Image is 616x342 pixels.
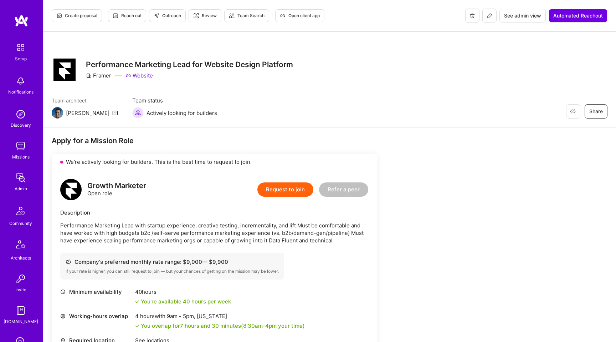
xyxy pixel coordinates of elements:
img: Architects [12,237,29,254]
div: You overlap for 7 hours and 30 minutes ( your time) [141,322,305,330]
div: Admin [15,185,27,192]
button: Outreach [149,9,186,22]
div: We’re actively looking for builders. This is the best time to request to join. [52,154,377,170]
i: icon Mail [112,110,118,116]
div: Missions [12,153,30,161]
span: Outreach [154,12,181,19]
i: icon Check [135,300,139,304]
div: Framer [86,72,111,79]
button: See admin view [499,9,546,22]
div: Community [9,220,32,227]
span: 9am - 5pm , [165,313,197,320]
img: Invite [14,272,28,286]
div: You're available 40 hours per week [135,298,231,305]
span: Share [589,108,603,115]
span: Open client app [280,12,320,19]
i: icon Check [135,324,139,328]
img: Community [12,202,29,220]
button: Team Search [224,9,269,22]
a: Website [125,72,153,79]
span: Team status [132,97,217,104]
img: teamwork [14,139,28,153]
div: Minimum availability [60,288,132,296]
i: icon Clock [60,289,66,295]
i: icon EyeClosed [570,109,576,114]
i: icon Targeter [193,13,199,19]
div: Notifications [8,88,34,96]
button: Review [189,9,221,22]
div: [DOMAIN_NAME] [4,318,38,325]
img: setup [13,40,28,55]
div: Setup [15,55,27,62]
span: Team Search [229,12,265,19]
img: logo [60,179,82,200]
span: Automated Reachout [553,12,603,19]
button: Create proposal [52,9,102,22]
i: icon Cash [66,259,71,265]
span: Review [193,12,217,19]
button: Open client app [275,9,324,22]
div: Apply for a Mission Role [52,136,377,145]
img: Company Logo [53,59,76,81]
div: 40 hours [135,288,231,296]
div: [PERSON_NAME] [66,109,109,117]
img: bell [14,74,28,88]
div: If your rate is higher, you can still request to join — but your chances of getting on the missio... [66,268,279,274]
h3: Performance Marketing Lead for Website Design Platform [86,60,293,69]
span: Reach out [113,12,142,19]
button: Automated Reachout [549,9,607,22]
span: Create proposal [56,12,97,19]
span: Actively looking for builders [147,109,217,117]
div: Open role [87,182,146,197]
img: Team Architect [52,107,63,119]
i: icon CompanyGray [86,73,92,79]
img: admin teamwork [14,171,28,185]
div: Invite [15,286,26,293]
div: 4 hours with [US_STATE] [135,312,305,320]
button: Share [585,104,607,119]
img: logo [14,14,29,27]
span: 8:30am - 4pm [243,322,277,329]
div: Working-hours overlap [60,312,132,320]
span: Team architect [52,97,118,104]
p: Performance Marketing Lead with startup experience, creative testing, incrementality, and lift Mu... [60,222,368,244]
button: Request to join [257,182,313,197]
div: Company's preferred monthly rate range: $ 9,000 — $ 9,900 [66,258,279,266]
div: Growth Marketer [87,182,146,190]
div: Discovery [11,121,31,129]
img: Actively looking for builders [132,107,144,119]
img: guide book [14,303,28,318]
div: Description [60,209,368,216]
div: Architects [11,254,31,262]
i: icon Proposal [56,13,62,19]
span: See admin view [504,12,541,19]
img: discovery [14,107,28,121]
button: Reach out [108,9,146,22]
i: icon World [60,313,66,319]
button: Refer a peer [319,182,368,197]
